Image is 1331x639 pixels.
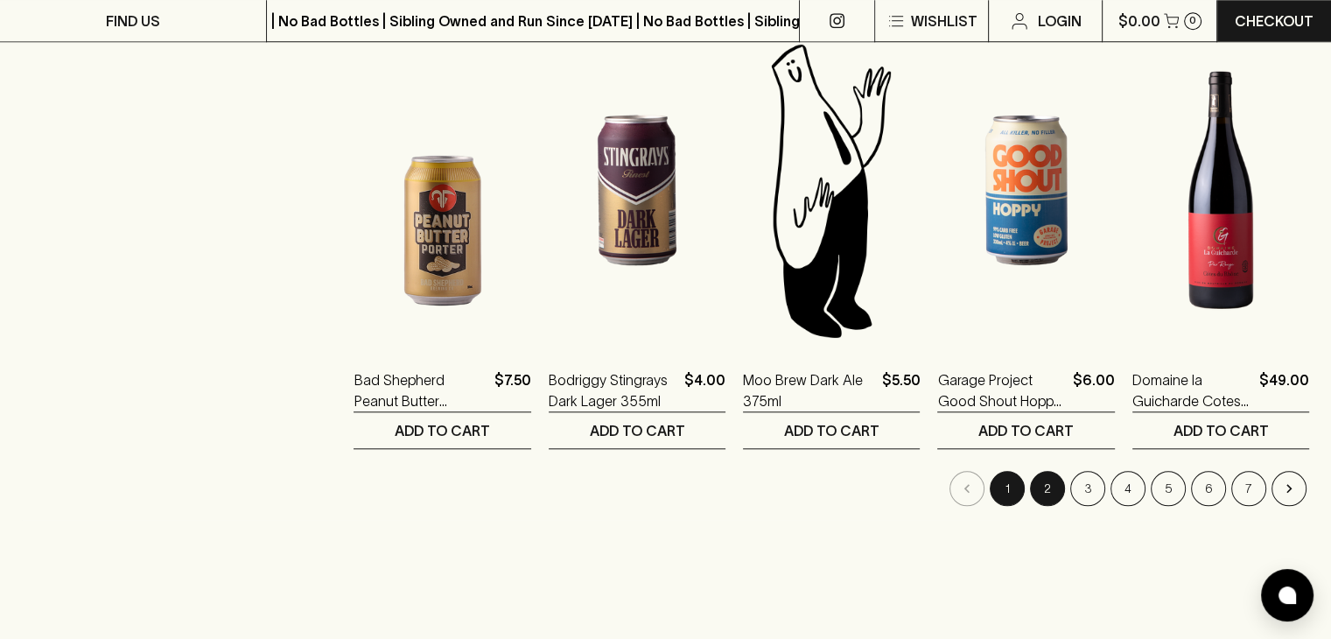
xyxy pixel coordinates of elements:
p: Login [1037,11,1081,32]
p: ADD TO CART [784,420,879,441]
button: Go to page 5 [1151,471,1186,506]
p: Checkout [1235,11,1313,32]
button: ADD TO CART [937,412,1114,448]
p: $7.50 [494,369,531,411]
img: Bodriggy Stingrays Dark Lager 355ml [549,37,725,343]
nav: pagination navigation [354,471,1309,506]
p: FIND US [106,11,160,32]
p: ADD TO CART [589,420,684,441]
button: ADD TO CART [743,412,920,448]
img: Domaine la Guicharde Cotes Du Rhone Pur Rouge 2022 [1132,37,1309,343]
button: Go to next page [1271,471,1306,506]
p: ADD TO CART [978,420,1074,441]
p: Wishlist [910,11,977,32]
p: 0 [1189,16,1196,25]
img: bubble-icon [1278,586,1296,604]
a: Domaine la Guicharde Cotes Du Rhone Pur Rouge 2022 [1132,369,1252,411]
button: Go to page 3 [1070,471,1105,506]
p: $6.00 [1073,369,1115,411]
a: Moo Brew Dark Ale 375ml [743,369,874,411]
p: ADD TO CART [1173,420,1268,441]
img: Blackhearts & Sparrows Man [743,37,920,343]
button: ADD TO CART [1132,412,1309,448]
p: $4.00 [684,369,725,411]
a: Bad Shepherd Peanut Butter [PERSON_NAME] [354,369,487,411]
p: $5.50 [881,369,920,411]
button: ADD TO CART [549,412,725,448]
a: Garage Project Good Shout Hoppy Ultra Low Carb 330ml [937,369,1065,411]
button: Go to page 4 [1110,471,1145,506]
a: Bodriggy Stingrays Dark Lager 355ml [549,369,677,411]
p: $49.00 [1259,369,1309,411]
img: Bad Shepherd Peanut Butter Porter [354,37,530,343]
button: page 1 [990,471,1025,506]
button: Go to page 2 [1030,471,1065,506]
button: Go to page 6 [1191,471,1226,506]
img: Garage Project Good Shout Hoppy Ultra Low Carb 330ml [937,37,1114,343]
p: $0.00 [1118,11,1160,32]
button: ADD TO CART [354,412,530,448]
p: ADD TO CART [395,420,490,441]
button: Go to page 7 [1231,471,1266,506]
